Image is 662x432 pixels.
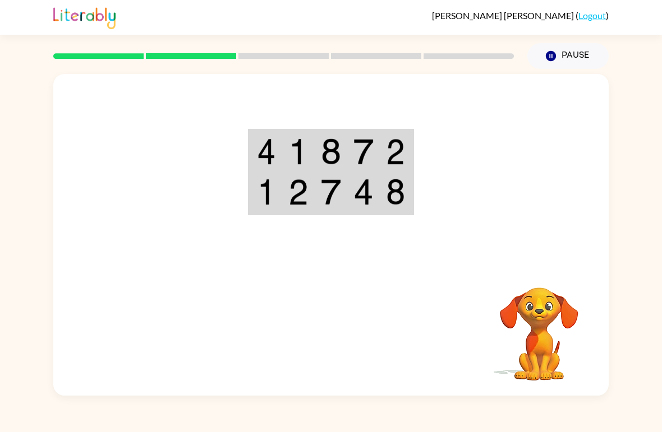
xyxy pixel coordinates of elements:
button: Pause [527,43,609,69]
img: 8 [386,179,405,205]
a: Logout [578,10,606,21]
img: 7 [321,179,341,205]
img: 7 [353,138,374,165]
img: 8 [321,138,341,165]
div: ( ) [432,10,609,21]
video: Your browser must support playing .mp4 files to use Literably. Please try using another browser. [483,270,595,382]
img: 2 [386,138,405,165]
img: 1 [257,179,276,205]
img: Literably [53,4,116,29]
img: 1 [288,138,309,165]
span: [PERSON_NAME] [PERSON_NAME] [432,10,576,21]
img: 4 [257,138,276,165]
img: 2 [288,179,309,205]
img: 4 [353,179,374,205]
